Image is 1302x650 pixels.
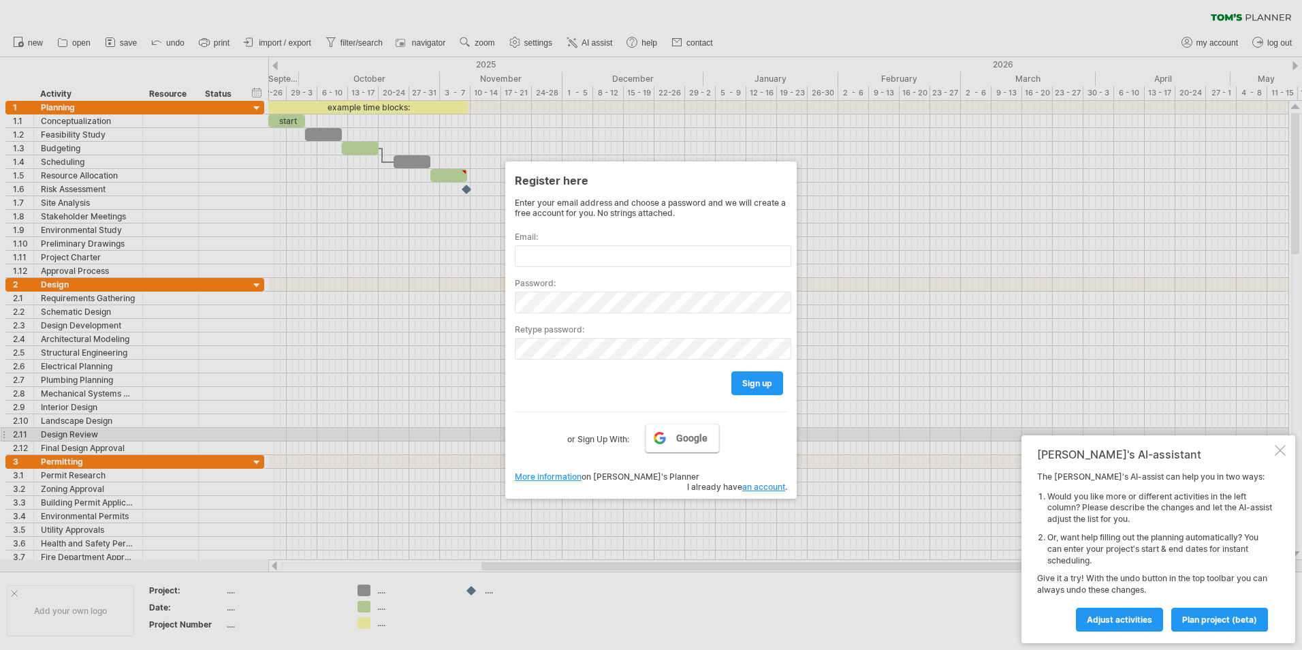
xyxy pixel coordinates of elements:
[515,471,582,482] a: More information
[515,471,699,482] span: on [PERSON_NAME]'s Planner
[676,433,708,444] span: Google
[742,378,772,388] span: sign up
[1171,608,1268,632] a: plan project (beta)
[1047,532,1272,566] li: Or, want help filling out the planning automatically? You can enter your project's start & end da...
[646,424,719,452] a: Google
[515,198,787,218] div: Enter your email address and choose a password and we will create a free account for you. No stri...
[515,232,787,242] label: Email:
[515,278,787,288] label: Password:
[1182,615,1257,625] span: plan project (beta)
[515,168,787,192] div: Register here
[742,482,785,492] a: an account
[1047,491,1272,525] li: Would you like more or different activities in the left column? Please describe the changes and l...
[1037,471,1272,631] div: The [PERSON_NAME]'s AI-assist can help you in two ways: Give it a try! With the undo button in th...
[1076,608,1163,632] a: Adjust activities
[1037,448,1272,461] div: [PERSON_NAME]'s AI-assistant
[1087,615,1152,625] span: Adjust activities
[687,482,787,492] span: I already have .
[567,424,629,447] label: or Sign Up With:
[731,371,783,395] a: sign up
[515,324,787,335] label: Retype password:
